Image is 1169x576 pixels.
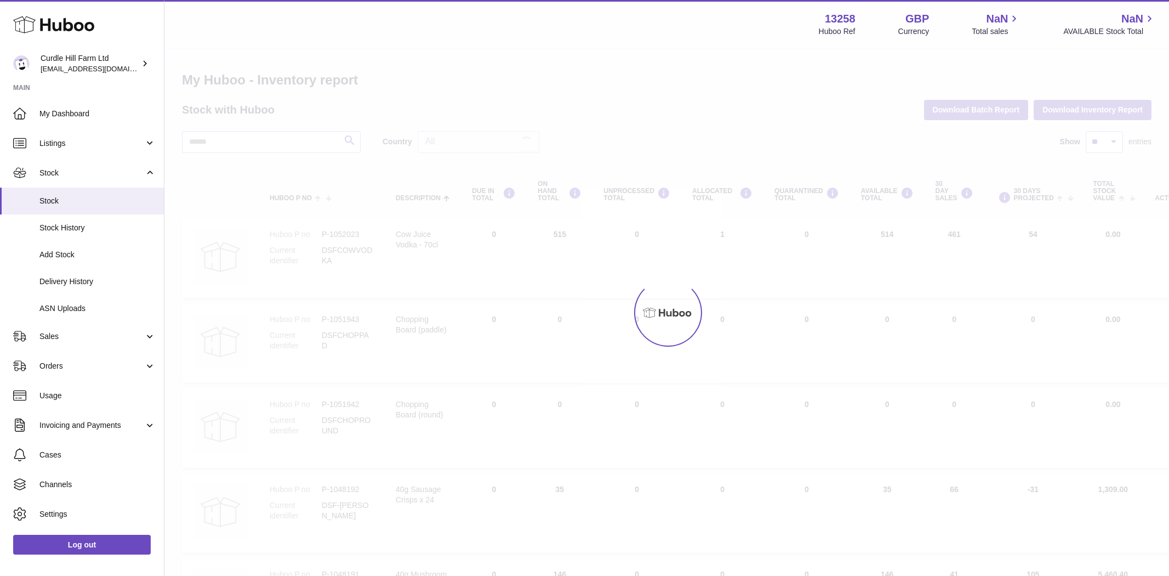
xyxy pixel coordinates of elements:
strong: 13258 [825,12,856,26]
img: internalAdmin-13258@internal.huboo.com [13,55,30,72]
span: NaN [986,12,1008,26]
span: Total sales [972,26,1020,37]
span: AVAILABLE Stock Total [1063,26,1156,37]
span: Invoicing and Payments [39,420,144,431]
span: Delivery History [39,276,156,287]
a: NaN Total sales [972,12,1020,37]
a: Log out [13,535,151,555]
div: Huboo Ref [819,26,856,37]
span: Usage [39,391,156,401]
span: ASN Uploads [39,303,156,314]
span: Stock [39,196,156,206]
span: NaN [1121,12,1143,26]
span: Stock History [39,223,156,233]
span: Sales [39,331,144,342]
div: Currency [898,26,930,37]
a: NaN AVAILABLE Stock Total [1063,12,1156,37]
span: Listings [39,138,144,149]
div: Curdle Hill Farm Ltd [41,53,139,74]
span: Stock [39,168,144,178]
span: [EMAIL_ADDRESS][DOMAIN_NAME] [41,64,161,73]
strong: GBP [905,12,929,26]
span: Add Stock [39,250,156,260]
span: Settings [39,509,156,519]
span: Cases [39,450,156,460]
span: My Dashboard [39,109,156,119]
span: Channels [39,479,156,490]
span: Orders [39,361,144,371]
